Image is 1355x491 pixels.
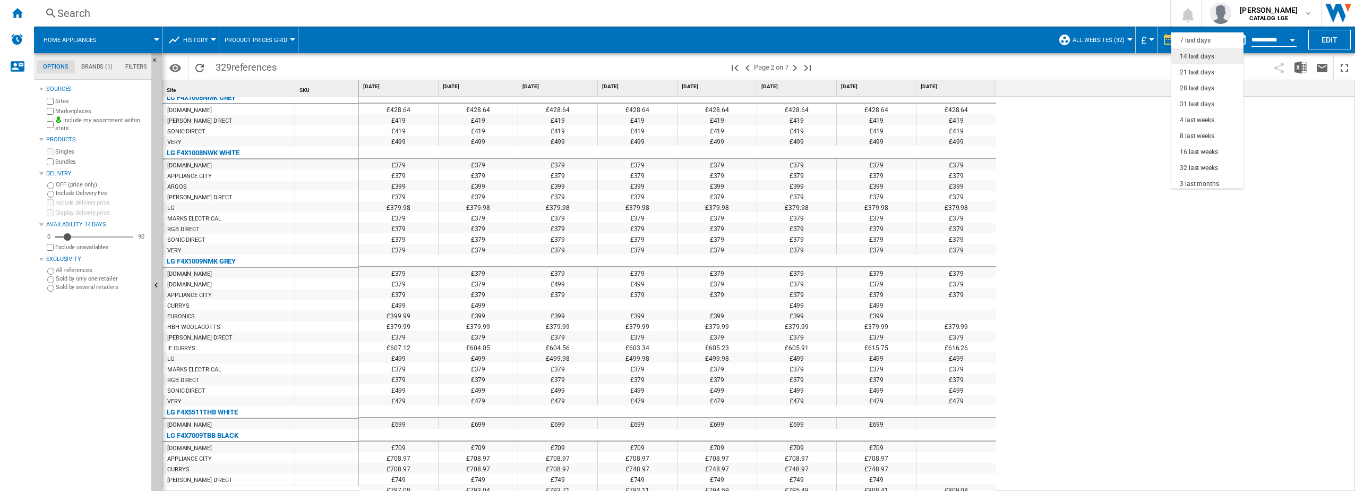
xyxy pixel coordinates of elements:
div: 4 last weeks [1180,116,1214,125]
div: 7 last days [1180,36,1211,45]
div: 3 last months [1180,180,1219,189]
div: 21 last days [1180,68,1214,77]
div: 32 last weeks [1180,164,1218,173]
div: 31 last days [1180,100,1214,109]
div: 8 last weeks [1180,132,1214,141]
div: 16 last weeks [1180,148,1218,157]
div: 28 last days [1180,84,1214,93]
div: 14 last days [1180,52,1214,61]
